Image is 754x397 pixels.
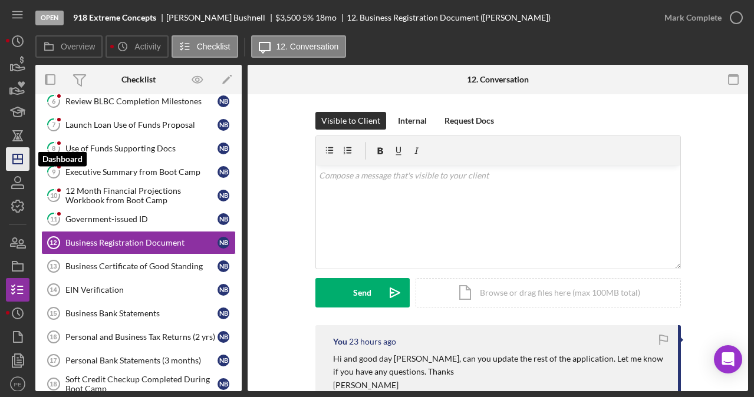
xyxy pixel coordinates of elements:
button: Activity [106,35,168,58]
div: EIN Verification [65,285,218,295]
div: N B [218,307,229,319]
div: 18 mo [315,13,337,22]
tspan: 14 [50,286,57,293]
label: Checklist [197,42,231,51]
a: 12Business Registration DocumentNB [41,231,236,254]
button: Send [315,278,410,307]
div: Checklist [121,75,156,84]
div: N B [218,119,229,131]
div: Send [353,278,371,307]
div: N B [218,284,229,296]
button: Internal [392,112,433,130]
button: Mark Complete [653,6,748,29]
a: 15Business Bank StatementsNB [41,302,236,325]
tspan: 11 [50,215,57,223]
div: N B [218,331,229,343]
div: Open Intercom Messenger [714,345,742,373]
div: Launch Loan Use of Funds Proposal [65,120,218,130]
a: 17Personal Bank Statements (3 months)NB [41,349,236,372]
div: N B [218,237,229,249]
a: 6Review BLBC Completion MilestonesNB [41,90,236,113]
a: 16Personal and Business Tax Returns (2 yrs)NB [41,325,236,349]
div: Government-issued ID [65,214,218,224]
div: 12. Business Registration Document ([PERSON_NAME]) [347,13,551,22]
tspan: 9 [52,168,56,176]
label: Overview [61,42,95,51]
div: [PERSON_NAME] Bushnell [166,13,275,22]
a: 11Government-issued IDNB [41,207,236,231]
div: Request Docs [445,112,494,130]
tspan: 15 [50,310,57,317]
label: Activity [134,42,160,51]
div: N B [218,95,229,107]
div: Open [35,11,64,25]
tspan: 8 [52,144,55,152]
tspan: 7 [52,121,56,128]
a: 13Business Certificate of Good StandingNB [41,254,236,278]
b: 918 Extreme Concepts [73,13,156,22]
div: 5 % [302,13,314,22]
tspan: 13 [50,263,57,270]
tspan: 17 [50,357,57,364]
div: 12. Conversation [467,75,529,84]
p: Hi and good day [PERSON_NAME], can you update the rest of the application. Let me know if you hav... [333,352,666,379]
div: Business Certificate of Good Standing [65,262,218,271]
div: 12 Month Financial Projections Workbook from Boot Camp [65,186,218,205]
div: Personal Bank Statements (3 months) [65,356,218,365]
tspan: 12 [50,239,57,246]
div: N B [218,260,229,272]
div: Review BLBC Completion Milestones [65,97,218,106]
span: $3,500 [275,12,301,22]
p: [PERSON_NAME] [333,379,666,392]
div: Business Bank Statements [65,309,218,318]
div: You [333,337,347,346]
div: Business Registration Document [65,238,218,247]
button: Checklist [172,35,238,58]
div: N B [218,190,229,201]
div: N B [218,378,229,390]
div: Soft Credit Checkup Completed During Boot Camp [65,375,218,393]
button: Overview [35,35,103,58]
time: 2025-10-08 16:23 [349,337,396,346]
div: Mark Complete [664,6,722,29]
div: N B [218,143,229,154]
button: Visible to Client [315,112,386,130]
div: Internal [398,112,427,130]
div: N B [218,166,229,178]
div: Personal and Business Tax Returns (2 yrs) [65,332,218,342]
button: PE [6,372,29,396]
tspan: 16 [50,333,57,340]
a: 18Soft Credit Checkup Completed During Boot CampNB [41,372,236,396]
div: Visible to Client [321,112,380,130]
div: N B [218,213,229,225]
tspan: 10 [50,191,58,199]
a: 7Launch Loan Use of Funds ProposalNB [41,113,236,137]
button: Request Docs [439,112,500,130]
div: Executive Summary from Boot Camp [65,167,218,177]
tspan: 6 [52,97,56,105]
a: 1012 Month Financial Projections Workbook from Boot CampNB [41,184,236,207]
a: 8Use of Funds Supporting DocsNB [41,137,236,160]
tspan: 18 [50,381,57,388]
div: Use of Funds Supporting Docs [65,144,218,153]
button: 12. Conversation [251,35,347,58]
div: N B [218,355,229,366]
a: 9Executive Summary from Boot CampNB [41,160,236,184]
label: 12. Conversation [276,42,339,51]
text: PE [14,381,22,388]
a: 14EIN VerificationNB [41,278,236,302]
